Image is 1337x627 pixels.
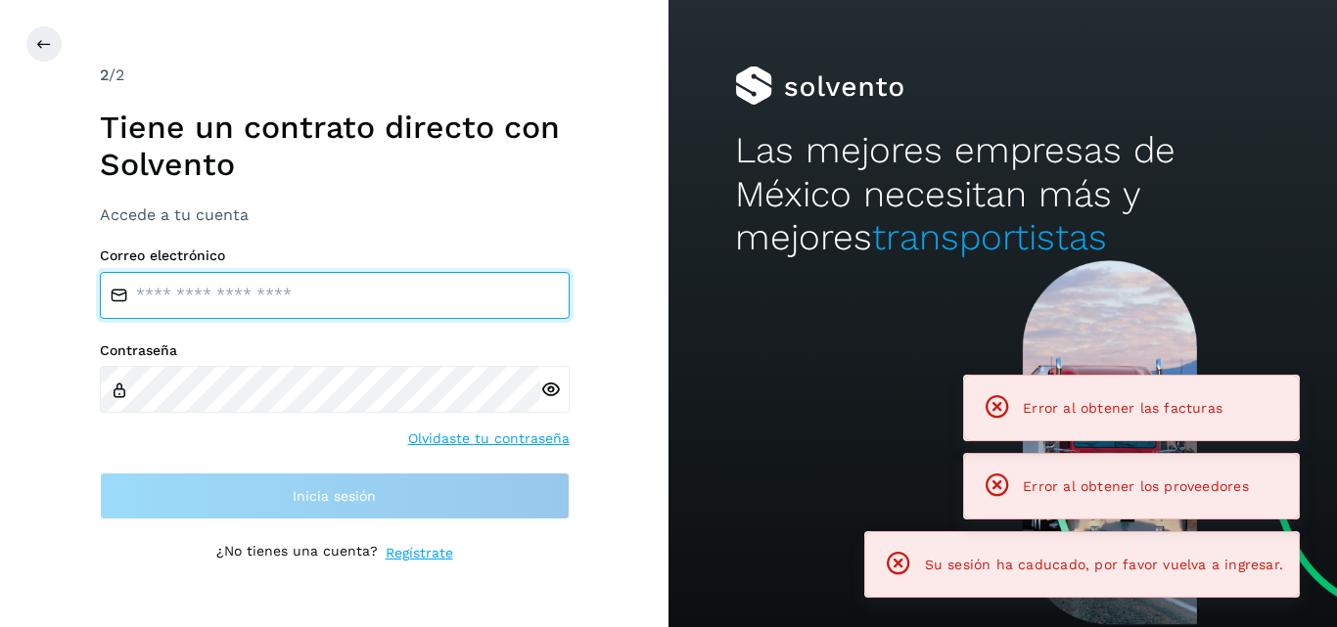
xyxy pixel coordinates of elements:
span: Error al obtener los proveedores [1023,478,1249,494]
h1: Tiene un contrato directo con Solvento [100,109,570,184]
label: Correo electrónico [100,247,570,264]
p: ¿No tienes una cuenta? [216,543,378,563]
span: transportistas [872,216,1107,258]
h3: Accede a tu cuenta [100,205,570,224]
span: Su sesión ha caducado, por favor vuelva a ingresar. [925,557,1283,572]
a: Olvidaste tu contraseña [408,428,570,449]
span: Error al obtener las facturas [1023,400,1222,416]
div: /2 [100,64,570,87]
a: Regístrate [386,543,453,563]
button: Inicia sesión [100,472,570,519]
span: Inicia sesión [293,489,376,503]
span: 2 [100,66,109,84]
h2: Las mejores empresas de México necesitan más y mejores [735,129,1269,259]
label: Contraseña [100,342,570,359]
